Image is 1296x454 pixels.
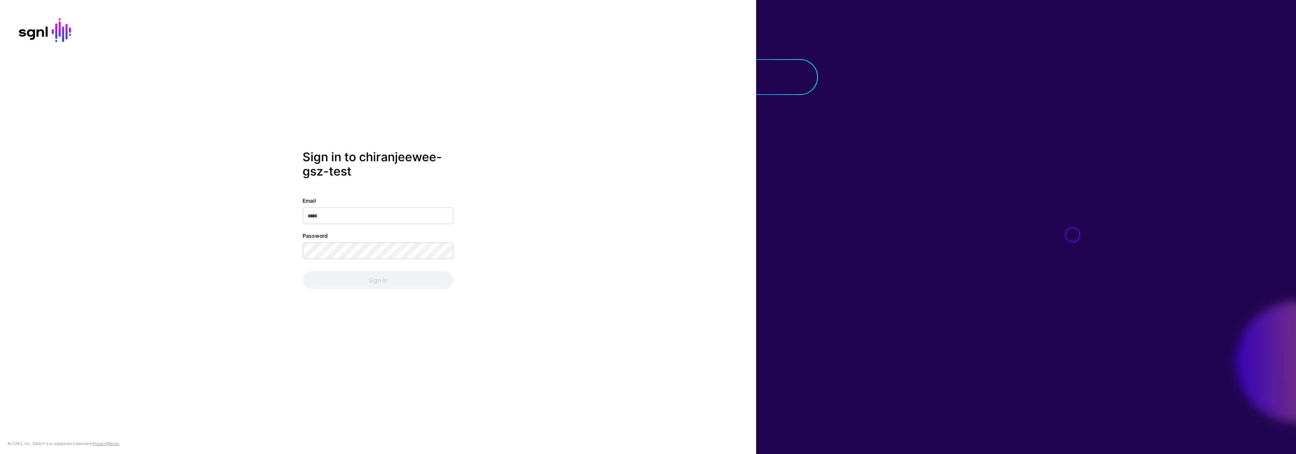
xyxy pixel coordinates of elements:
h2: Sign in to chiranjeewee-gsz-test [303,150,453,179]
label: Email [303,197,316,205]
a: Terms [108,441,119,446]
div: © [URL], Inc. SGNL® is a registered trademark. & [8,440,119,446]
a: Privacy [93,441,106,446]
label: Password [303,232,328,240]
